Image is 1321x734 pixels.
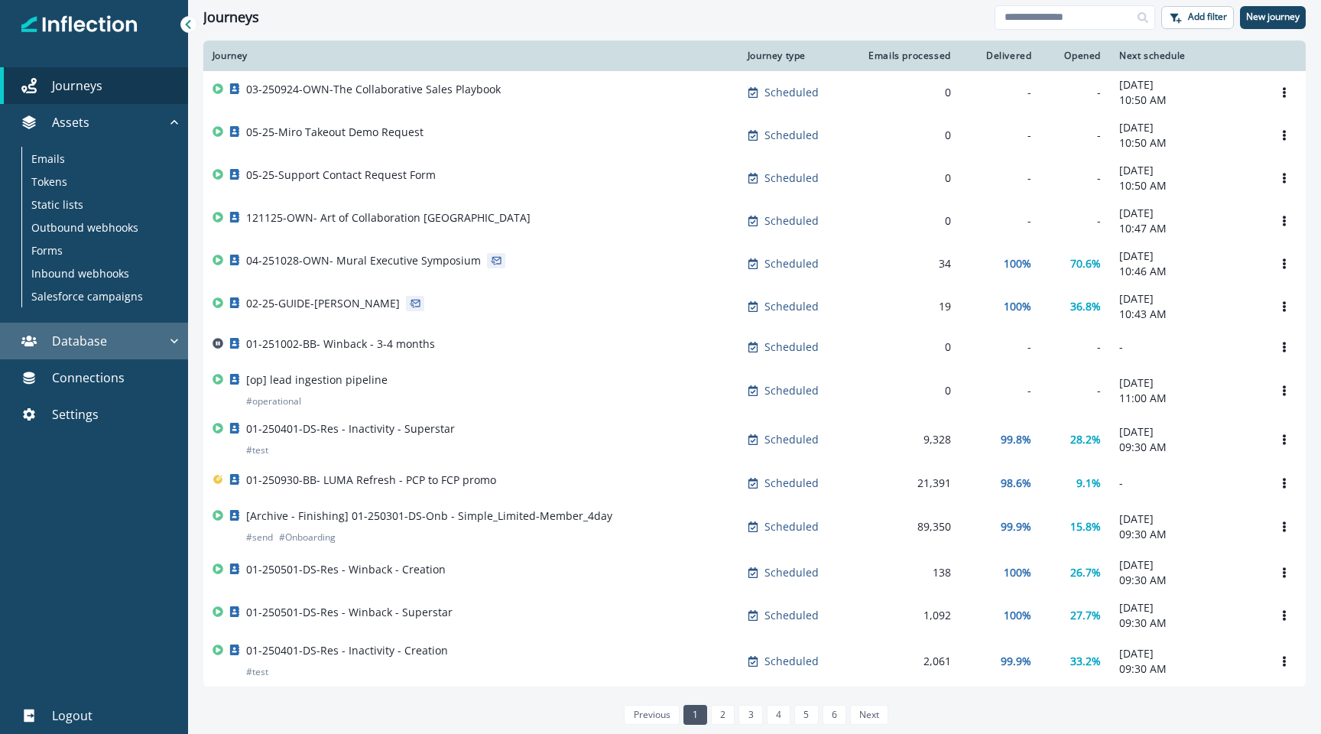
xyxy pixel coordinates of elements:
[764,128,819,143] p: Scheduled
[203,285,1306,328] a: 02-25-GUIDE-[PERSON_NAME]Scheduled19100%36.8%[DATE]10:43 AMOptions
[969,383,1032,398] div: -
[764,432,819,447] p: Scheduled
[1119,163,1254,178] p: [DATE]
[246,82,501,97] p: 03-250924-OWN-The Collaborative Sales Playbook
[1004,256,1031,271] p: 100%
[246,443,268,458] p: # test
[969,128,1032,143] div: -
[1050,339,1101,355] div: -
[203,415,1306,464] a: 01-250401-DS-Res - Inactivity - Superstar#testScheduled9,32899.8%28.2%[DATE]09:30 AMOptions
[52,706,93,725] p: Logout
[1070,256,1101,271] p: 70.6%
[1119,375,1254,391] p: [DATE]
[850,705,888,725] a: Next page
[203,551,1306,594] a: 01-250501-DS-Res - Winback - CreationScheduled138100%26.7%[DATE]09:30 AMOptions
[1119,248,1254,264] p: [DATE]
[764,383,819,398] p: Scheduled
[1070,432,1101,447] p: 28.2%
[862,213,951,229] div: 0
[862,383,951,398] div: 0
[764,256,819,271] p: Scheduled
[246,296,400,311] p: 02-25-GUIDE-[PERSON_NAME]
[1004,565,1031,580] p: 100%
[1001,476,1031,491] p: 98.6%
[213,50,729,62] div: Journey
[1119,221,1254,236] p: 10:47 AM
[203,686,1306,729] a: 01-250501-DS-Res - Winback - StickiesScheduled74,01099.7%28.7%[DATE]09:30 AMOptions
[246,167,436,183] p: 05-25-Support Contact Request Form
[1119,178,1254,193] p: 10:50 AM
[31,288,143,304] p: Salesforce campaigns
[1272,379,1297,402] button: Options
[969,50,1032,62] div: Delivered
[767,705,790,725] a: Page 4
[246,473,496,488] p: 01-250930-BB- LUMA Refresh - PCP to FCP promo
[862,256,951,271] div: 34
[203,9,259,26] h1: Journeys
[203,502,1306,551] a: [Archive - Finishing] 01-250301-DS-Onb - Simple_Limited-Member_4day#send#OnboardingScheduled89,35...
[738,705,762,725] a: Page 3
[1272,124,1297,147] button: Options
[1272,295,1297,318] button: Options
[31,196,83,213] p: Static lists
[22,284,176,307] a: Salesforce campaigns
[862,608,951,623] div: 1,092
[1050,85,1101,100] div: -
[246,253,481,268] p: 04-251028-OWN- Mural Executive Symposium
[52,405,99,424] p: Settings
[31,151,65,167] p: Emails
[1272,604,1297,627] button: Options
[203,200,1306,242] a: 121125-OWN- Art of Collaboration [GEOGRAPHIC_DATA]Scheduled0--[DATE]10:47 AMOptions
[203,328,1306,366] a: 01-251002-BB- Winback - 3-4 monthsScheduled0---Options
[862,654,951,669] div: 2,061
[764,171,819,186] p: Scheduled
[246,372,388,388] p: [op] lead ingestion pipeline
[246,125,424,140] p: 05-25-Miro Takeout Demo Request
[1001,432,1031,447] p: 99.8%
[1119,264,1254,279] p: 10:46 AM
[969,213,1032,229] div: -
[1272,209,1297,232] button: Options
[1119,646,1254,661] p: [DATE]
[1119,615,1254,631] p: 09:30 AM
[246,664,268,680] p: # test
[22,147,176,170] a: Emails
[52,369,125,387] p: Connections
[22,239,176,261] a: Forms
[31,242,63,258] p: Forms
[246,643,448,658] p: 01-250401-DS-Res - Inactivity - Creation
[246,421,455,437] p: 01-250401-DS-Res - Inactivity - Superstar
[764,339,819,355] p: Scheduled
[1070,519,1101,534] p: 15.8%
[1272,515,1297,538] button: Options
[1001,519,1031,534] p: 99.9%
[620,705,888,725] ul: Pagination
[1188,11,1227,22] p: Add filter
[862,476,951,491] div: 21,391
[862,565,951,580] div: 138
[1272,472,1297,495] button: Options
[862,432,951,447] div: 9,328
[246,210,531,226] p: 121125-OWN- Art of Collaboration [GEOGRAPHIC_DATA]
[203,637,1306,686] a: 01-250401-DS-Res - Inactivity - Creation#testScheduled2,06199.9%33.2%[DATE]09:30 AMOptions
[862,50,951,62] div: Emails processed
[1119,206,1254,221] p: [DATE]
[246,562,446,577] p: 01-250501-DS-Res - Winback - Creation
[862,519,951,534] div: 89,350
[1272,650,1297,673] button: Options
[1119,291,1254,307] p: [DATE]
[52,332,107,350] p: Database
[969,339,1032,355] div: -
[1119,391,1254,406] p: 11:00 AM
[1119,135,1254,151] p: 10:50 AM
[862,171,951,186] div: 0
[203,594,1306,637] a: 01-250501-DS-Res - Winback - SuperstarScheduled1,092100%27.7%[DATE]09:30 AMOptions
[1119,600,1254,615] p: [DATE]
[794,705,818,725] a: Page 5
[1119,307,1254,322] p: 10:43 AM
[1119,440,1254,455] p: 09:30 AM
[1161,6,1234,29] button: Add filter
[862,128,951,143] div: 0
[203,114,1306,157] a: 05-25-Miro Takeout Demo RequestScheduled0--[DATE]10:50 AMOptions
[52,76,102,95] p: Journeys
